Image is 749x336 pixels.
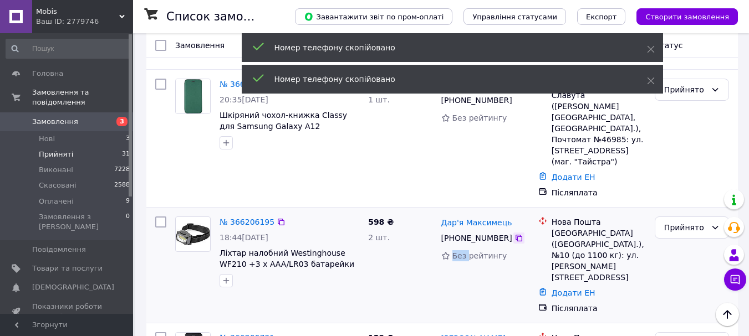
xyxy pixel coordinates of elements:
[176,79,210,113] img: Фото товару
[36,7,119,17] span: Mobis
[32,245,86,255] span: Повідомлення
[552,228,646,283] div: [GEOGRAPHIC_DATA] ([GEOGRAPHIC_DATA].), №10 (до 1100 кг): ул. [PERSON_NAME][STREET_ADDRESS]
[552,90,646,167] div: Славута ([PERSON_NAME][GEOGRAPHIC_DATA], [GEOGRAPHIC_DATA].), Почтомат №46985: ул. [STREET_ADDRES...
[463,8,566,25] button: Управління статусами
[441,217,512,228] a: Дар'я Максимець
[116,117,128,126] span: 3
[552,303,646,314] div: Післяплата
[655,41,683,50] span: Статус
[39,165,73,175] span: Виконані
[220,233,268,242] span: 18:44[DATE]
[452,251,507,260] span: Без рейтингу
[295,8,452,25] button: Завантажити звіт по пром-оплаті
[32,282,114,292] span: [DEMOGRAPHIC_DATA]
[126,197,130,206] span: 9
[32,87,133,107] span: Замовлення та повідомлення
[552,173,595,182] a: Додати ЕН
[6,39,131,59] input: Пошук
[472,13,557,21] span: Управління статусами
[126,212,130,232] span: 0
[32,263,103,273] span: Товари та послуги
[368,218,394,226] span: 598 ₴
[552,187,646,198] div: Післяплата
[39,180,77,190] span: Скасовані
[274,42,619,53] div: Номер телефону скопійовано
[452,113,507,122] span: Без рейтингу
[586,13,617,21] span: Експорт
[645,13,729,21] span: Створити замовлення
[39,149,73,159] span: Прийняті
[36,17,133,27] div: Ваш ID: 2779746
[114,180,130,190] span: 2588
[368,233,390,242] span: 2 шт.
[220,111,347,131] a: Шкіряний чохол-книжка Classy для Samsung Galaxy A12
[439,230,514,246] div: [PHONE_NUMBER]
[664,221,706,234] div: Прийнято
[32,117,78,127] span: Замовлення
[724,268,746,291] button: Чат з покупцем
[368,95,390,104] span: 1 шт.
[552,288,595,297] a: Додати ЕН
[625,12,738,20] a: Створити замовлення
[32,69,63,79] span: Головна
[175,216,211,252] a: Фото товару
[220,249,354,280] a: Ліхтар налобний Westinghouse WF210 +3 х AAA/LR03 батарейки в комплекті
[220,95,268,104] span: 20:35[DATE]
[664,84,706,96] div: Прийнято
[716,303,739,326] button: Наверх
[220,80,274,89] a: № 366221322
[126,134,130,144] span: 3
[552,216,646,228] div: Нова Пошта
[114,165,130,175] span: 7228
[39,134,55,144] span: Нові
[577,8,626,25] button: Експорт
[304,12,444,22] span: Завантажити звіт по пром-оплаті
[122,149,130,159] span: 31
[220,218,274,226] a: № 366206195
[166,10,279,23] h1: Список замовлень
[636,8,738,25] button: Створити замовлення
[39,197,74,206] span: Оплачені
[439,92,514,108] div: [PHONE_NUMBER]
[175,79,211,114] a: Фото товару
[32,302,103,322] span: Показники роботи компанії
[175,41,225,50] span: Замовлення
[39,212,126,232] span: Замовлення з [PERSON_NAME]
[176,223,210,245] img: Фото товару
[274,74,619,85] div: Номер телефону скопійовано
